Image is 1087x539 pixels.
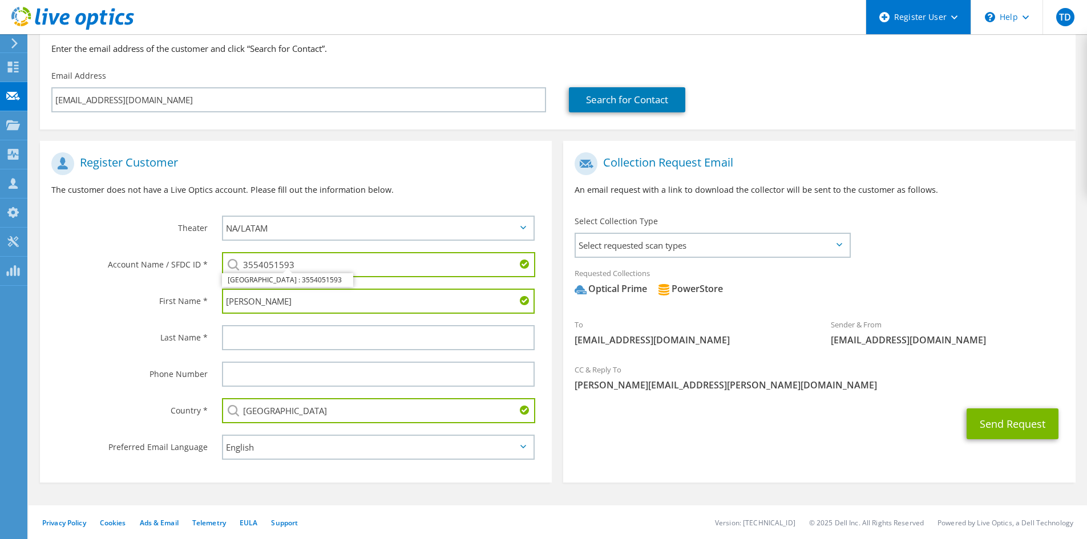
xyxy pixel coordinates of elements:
label: Email Address [51,70,106,82]
div: Optical Prime [575,282,647,295]
a: Telemetry [192,518,226,528]
a: Privacy Policy [42,518,86,528]
div: PowerStore [658,282,723,295]
h3: Enter the email address of the customer and click “Search for Contact”. [51,42,1064,55]
svg: \n [985,12,995,22]
a: EULA [240,518,257,528]
li: Crystal Springs Resort : 3554051593 [222,273,353,287]
div: To [563,313,819,352]
li: © 2025 Dell Inc. All Rights Reserved [809,518,924,528]
a: Support [271,518,298,528]
h1: Collection Request Email [575,152,1058,175]
label: Theater [51,216,208,234]
span: Select requested scan types [576,234,849,257]
a: Ads & Email [140,518,179,528]
div: CC & Reply To [563,358,1075,397]
div: Sender & From [819,313,1076,352]
span: [PERSON_NAME][EMAIL_ADDRESS][PERSON_NAME][DOMAIN_NAME] [575,379,1064,391]
label: First Name * [51,289,208,307]
li: Version: [TECHNICAL_ID] [715,518,795,528]
label: Account Name / SFDC ID * [51,252,208,270]
span: [EMAIL_ADDRESS][DOMAIN_NAME] [831,334,1064,346]
label: Preferred Email Language [51,435,208,453]
a: Cookies [100,518,126,528]
label: Phone Number [51,362,208,380]
span: [EMAIL_ADDRESS][DOMAIN_NAME] [575,334,808,346]
p: The customer does not have a Live Optics account. Please fill out the information below. [51,184,540,196]
a: Search for Contact [569,87,685,112]
li: Powered by Live Optics, a Dell Technology [938,518,1073,528]
label: Select Collection Type [575,216,658,227]
p: An email request with a link to download the collector will be sent to the customer as follows. [575,184,1064,196]
button: Send Request [967,408,1058,439]
span: TD [1056,8,1074,26]
label: Country * [51,398,208,416]
div: Requested Collections [563,261,1075,307]
label: Last Name * [51,325,208,343]
h1: Register Customer [51,152,535,175]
